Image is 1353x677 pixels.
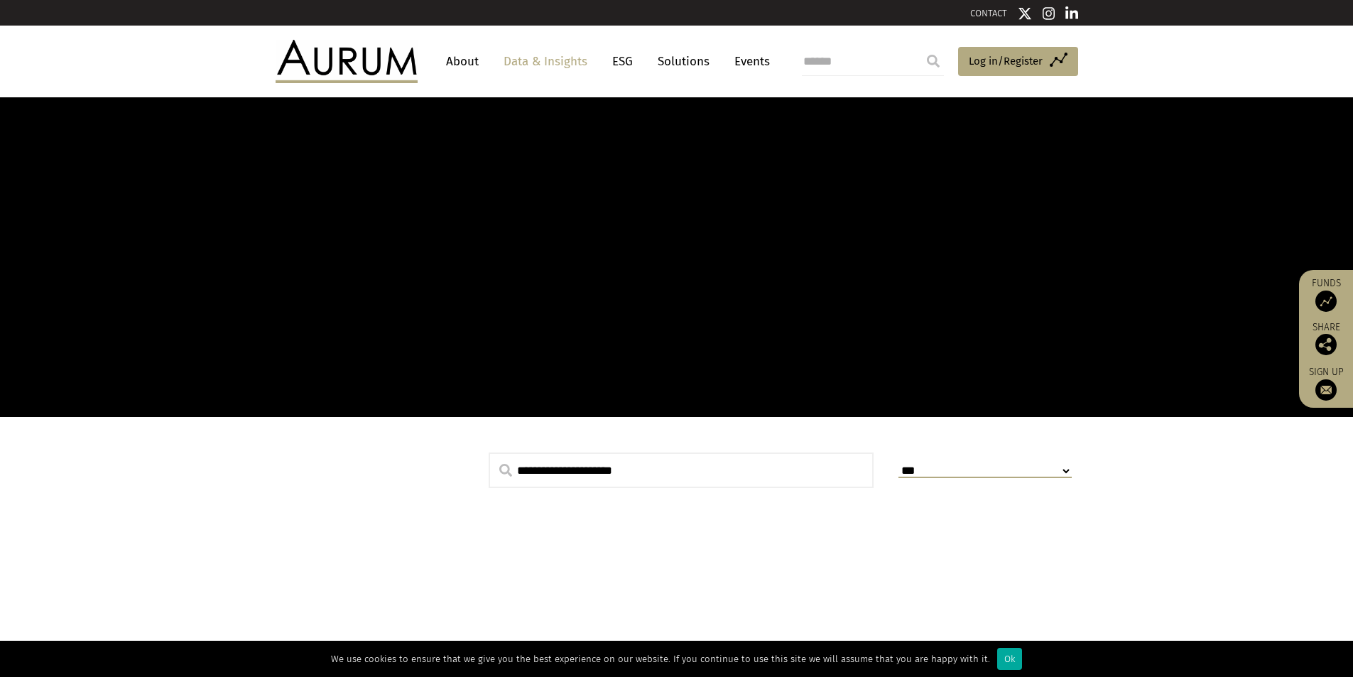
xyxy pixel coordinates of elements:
img: Twitter icon [1018,6,1032,21]
a: Data & Insights [496,48,594,75]
a: Events [727,48,770,75]
img: Linkedin icon [1065,6,1078,21]
a: CONTACT [970,8,1007,18]
div: Ok [997,648,1022,670]
img: search.svg [499,464,512,477]
img: Aurum [276,40,418,82]
a: Sign up [1306,366,1346,401]
img: Instagram icon [1043,6,1055,21]
input: Submit [919,47,947,75]
a: ESG [605,48,640,75]
a: Log in/Register [958,47,1078,77]
a: Solutions [651,48,717,75]
img: Sign up to our newsletter [1315,379,1337,401]
img: Access Funds [1315,291,1337,312]
span: Log in/Register [969,53,1043,70]
a: About [439,48,486,75]
img: Share this post [1315,334,1337,355]
a: Funds [1306,277,1346,312]
div: Share [1306,323,1346,355]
